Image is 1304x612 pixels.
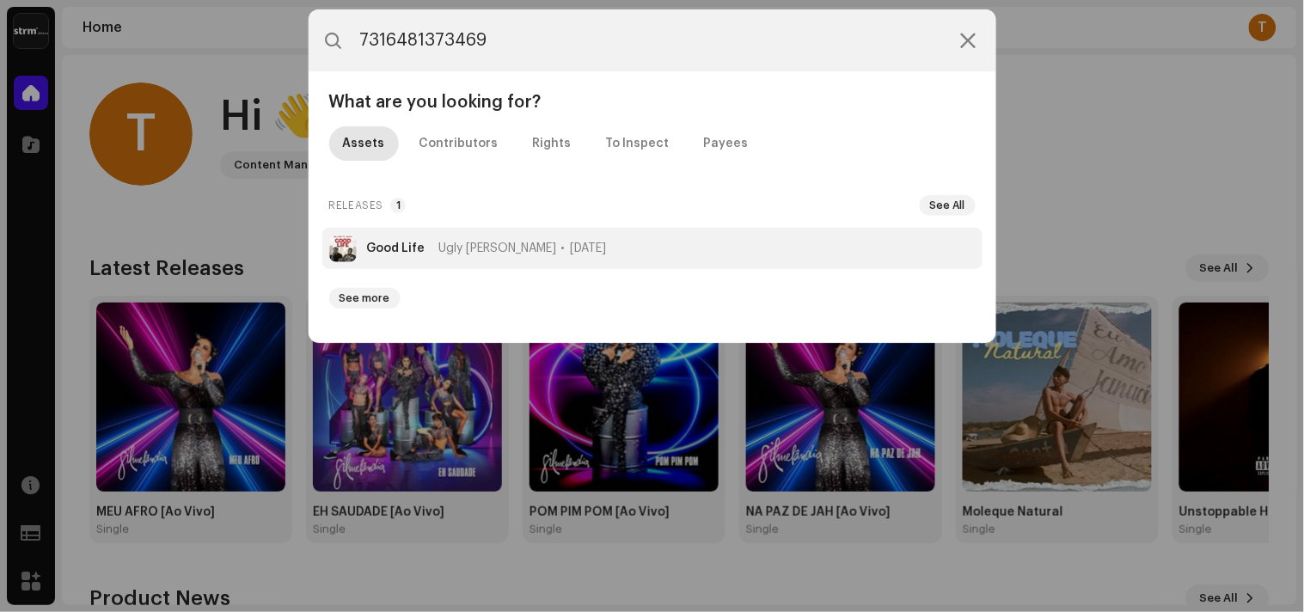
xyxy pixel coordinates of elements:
span: [DATE] [571,242,607,255]
button: See All [920,195,976,216]
div: Assets [343,126,385,161]
span: Releases [329,195,384,216]
div: Contributors [419,126,499,161]
div: To Inspect [606,126,670,161]
div: What are you looking for? [322,92,983,113]
img: 0a292023-9285-4420-88b7-12e6ec6d49e0 [329,235,357,262]
div: Rights [533,126,572,161]
div: Payees [704,126,749,161]
button: See more [329,288,401,309]
p-badge: 1 [390,198,406,213]
span: See more [340,291,390,305]
strong: Good Life [367,242,425,255]
input: Search [309,9,996,71]
span: See All [930,199,965,212]
span: Ugly [PERSON_NAME] [439,242,557,255]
